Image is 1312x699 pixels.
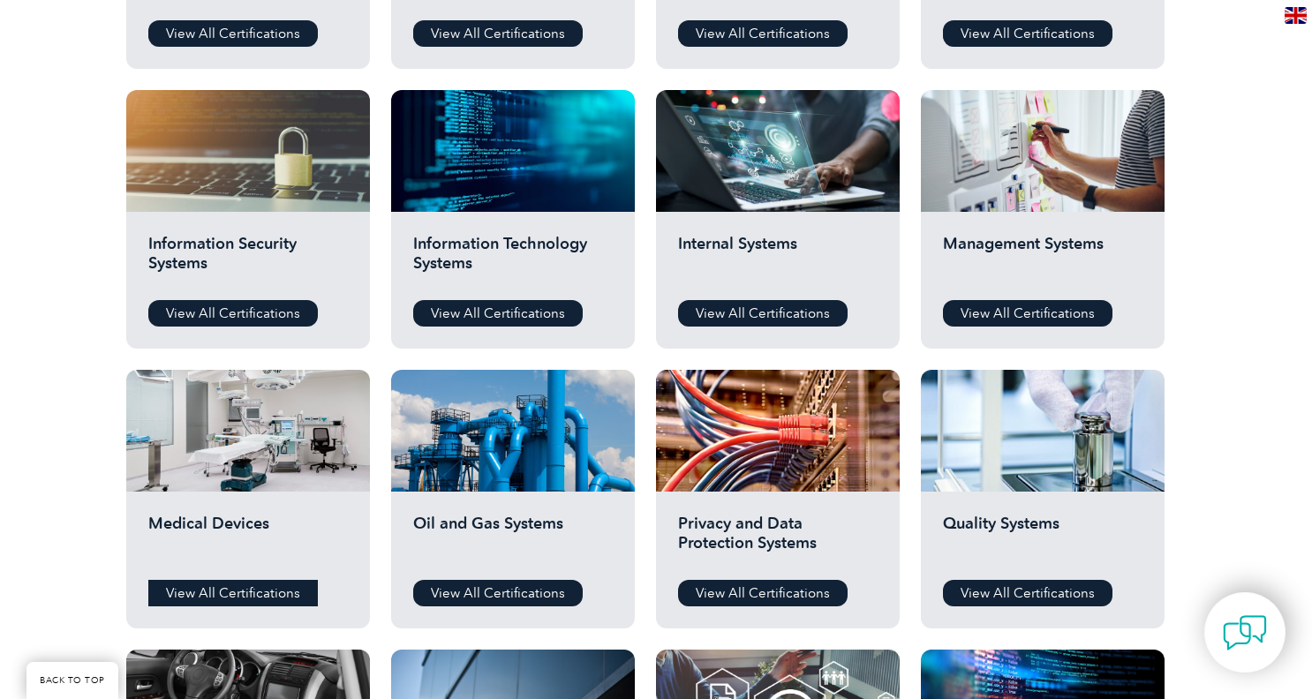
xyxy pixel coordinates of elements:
[148,300,318,327] a: View All Certifications
[413,234,613,287] h2: Information Technology Systems
[148,234,348,287] h2: Information Security Systems
[943,300,1112,327] a: View All Certifications
[678,20,848,47] a: View All Certifications
[1223,611,1267,655] img: contact-chat.png
[148,580,318,606] a: View All Certifications
[678,514,878,567] h2: Privacy and Data Protection Systems
[26,662,118,699] a: BACK TO TOP
[413,20,583,47] a: View All Certifications
[943,580,1112,606] a: View All Certifications
[413,514,613,567] h2: Oil and Gas Systems
[1285,7,1307,24] img: en
[413,580,583,606] a: View All Certifications
[678,580,848,606] a: View All Certifications
[678,300,848,327] a: View All Certifications
[413,300,583,327] a: View All Certifications
[943,234,1142,287] h2: Management Systems
[148,20,318,47] a: View All Certifications
[148,514,348,567] h2: Medical Devices
[943,514,1142,567] h2: Quality Systems
[943,20,1112,47] a: View All Certifications
[678,234,878,287] h2: Internal Systems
